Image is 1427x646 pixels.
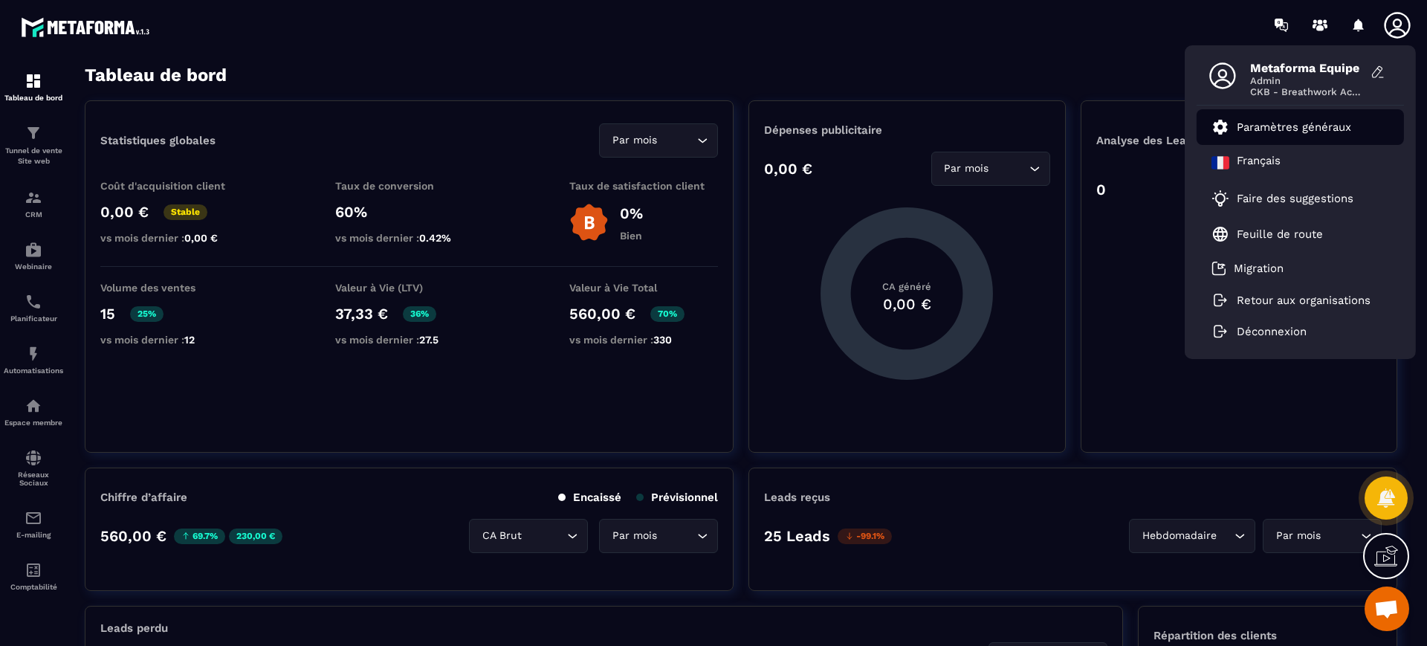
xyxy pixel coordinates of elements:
p: Statistiques globales [100,134,216,147]
p: Bien [620,230,643,242]
p: Feuille de route [1237,227,1323,241]
div: Search for option [931,152,1050,186]
p: Valeur à Vie (LTV) [335,282,484,294]
img: automations [25,241,42,259]
a: Paramètres généraux [1211,118,1351,136]
span: Hebdomadaire [1139,528,1220,544]
div: Search for option [469,519,588,553]
input: Search for option [660,132,693,149]
span: Par mois [941,161,992,177]
p: Planificateur [4,314,63,323]
span: Admin [1250,75,1362,86]
p: 36% [403,306,436,322]
p: Paramètres généraux [1237,120,1351,134]
p: Migration [1234,262,1284,275]
p: CRM [4,210,63,219]
img: social-network [25,449,42,467]
img: logo [21,13,155,41]
p: Tunnel de vente Site web [4,146,63,167]
a: automationsautomationsWebinaire [4,230,63,282]
a: automationsautomationsEspace membre [4,386,63,438]
p: Dépenses publicitaire [764,123,1049,137]
div: Ouvrir le chat [1365,587,1409,631]
input: Search for option [660,528,693,544]
p: 0,00 € [764,160,812,178]
span: CKB - Breathwork Académie [1250,86,1362,97]
input: Search for option [1220,528,1231,544]
p: 230,00 € [229,529,282,544]
a: schedulerschedulerPlanificateur [4,282,63,334]
span: 330 [653,334,672,346]
span: CA Brut [479,528,525,544]
img: formation [25,72,42,90]
a: Retour aux organisations [1211,294,1371,307]
p: 25% [130,306,164,322]
span: 12 [184,334,195,346]
input: Search for option [525,528,563,544]
p: Prévisionnel [636,491,718,504]
p: vs mois dernier : [100,232,249,244]
a: formationformationCRM [4,178,63,230]
p: vs mois dernier : [100,334,249,346]
p: E-mailing [4,531,63,539]
img: formation [25,189,42,207]
input: Search for option [1324,528,1357,544]
p: Retour aux organisations [1237,294,1371,307]
p: Leads perdu [100,621,168,635]
p: Français [1237,154,1281,172]
p: 60% [335,203,484,221]
div: Search for option [1129,519,1255,553]
a: emailemailE-mailing [4,498,63,550]
a: formationformationTableau de bord [4,61,63,113]
img: formation [25,124,42,142]
p: Automatisations [4,366,63,375]
p: Analyse des Leads [1096,134,1239,147]
p: Comptabilité [4,583,63,591]
p: vs mois dernier : [569,334,718,346]
img: b-badge-o.b3b20ee6.svg [569,203,609,242]
a: Faire des suggestions [1211,190,1371,207]
p: Encaissé [558,491,621,504]
span: Par mois [609,528,660,544]
img: automations [25,397,42,415]
span: 0,00 € [184,232,218,244]
a: accountantaccountantComptabilité [4,550,63,602]
p: Taux de satisfaction client [569,180,718,192]
p: 15 [100,305,115,323]
span: 27.5 [419,334,439,346]
p: Déconnexion [1237,325,1307,338]
p: 560,00 € [100,527,166,545]
p: Coût d'acquisition client [100,180,249,192]
p: Répartition des clients [1153,629,1382,642]
p: Taux de conversion [335,180,484,192]
span: Par mois [1272,528,1324,544]
p: Tableau de bord [4,94,63,102]
img: automations [25,345,42,363]
p: -99.1% [838,529,892,544]
p: 0% [620,204,643,222]
h3: Tableau de bord [85,65,227,85]
p: Faire des suggestions [1237,192,1353,205]
p: Valeur à Vie Total [569,282,718,294]
p: vs mois dernier : [335,232,484,244]
p: Volume des ventes [100,282,249,294]
span: 0.42% [419,232,451,244]
img: email [25,509,42,527]
div: Search for option [599,519,718,553]
p: Chiffre d’affaire [100,491,187,504]
p: 560,00 € [569,305,635,323]
p: Stable [164,204,207,220]
a: social-networksocial-networkRéseaux Sociaux [4,438,63,498]
span: Par mois [609,132,660,149]
a: Feuille de route [1211,225,1323,243]
p: vs mois dernier : [335,334,484,346]
p: 0 [1096,181,1106,198]
span: Metaforma Equipe [1250,61,1362,75]
p: 37,33 € [335,305,388,323]
p: 0,00 € [100,203,149,221]
img: accountant [25,561,42,579]
p: Webinaire [4,262,63,271]
a: Migration [1211,261,1284,276]
p: 70% [650,306,685,322]
div: Search for option [1263,519,1382,553]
